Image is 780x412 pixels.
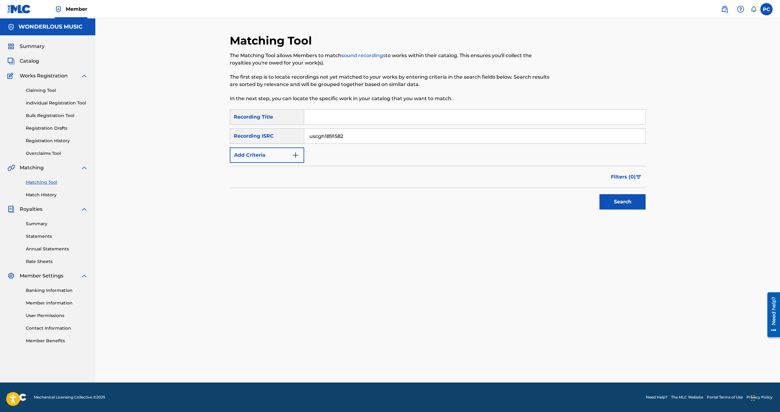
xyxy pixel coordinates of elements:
a: Summary [26,221,88,227]
span: Member [66,6,87,13]
a: Privacy Policy [746,394,773,400]
a: SummarySummary [7,43,45,50]
a: Annual Statements [26,246,88,252]
span: Member Settings [20,272,63,280]
img: Top Rightsholder [55,6,62,13]
div: User Menu [760,3,773,15]
span: Royalties [20,206,42,213]
a: Registration Drafts [26,125,88,131]
a: sound recordings [341,53,385,58]
a: Portal Terms of Use [707,394,743,400]
span: Matching [20,164,44,171]
a: Member Information [26,300,88,306]
img: logo [7,394,26,401]
img: 9d2ae6d4665cec9f34b9.svg [292,151,299,159]
img: expand [81,206,88,213]
span: Catalog [20,57,39,65]
div: Drag [751,389,755,407]
a: Contact Information [26,325,88,332]
a: Banking Information [26,287,88,294]
a: User Permissions [26,312,88,319]
a: CatalogCatalog [7,57,39,65]
a: Rate Sheets [26,258,88,265]
p: In the next step, you can locate the specific work in your catalog that you want to match. [230,95,550,102]
iframe: Resource Center [763,290,780,339]
p: The first step is to locate recordings not yet matched to your works by entering criteria in the ... [230,73,550,88]
h2: Matching Tool [230,34,315,48]
img: search [721,6,728,13]
img: Accounts [7,23,15,31]
img: Member Settings [7,272,15,280]
img: expand [81,72,88,80]
form: Search Form [230,109,646,213]
h5: WONDERLOUS MUSIC [18,23,82,30]
div: Notifications [750,6,757,12]
iframe: Chat Widget [749,383,780,412]
span: Mechanical Licensing Collective © 2025 [34,394,105,400]
a: Registration History [26,138,88,144]
a: Need Help? [646,394,667,400]
a: Bulk Registration Tool [26,112,88,119]
a: Statements [26,233,88,240]
img: expand [81,272,88,280]
a: Matching Tool [26,179,88,186]
img: help [737,6,744,13]
span: Works Registration [20,72,68,80]
img: Summary [7,43,15,50]
a: Overclaims Tool [26,150,88,157]
img: Catalog [7,57,15,65]
img: Works Registration [7,72,15,80]
span: Summary [20,43,45,50]
button: Search [599,194,646,210]
a: Match History [26,192,88,198]
img: expand [81,164,88,171]
button: Filters (0) [607,169,646,185]
img: Matching [7,164,15,171]
img: MLC Logo [7,5,31,14]
span: Filters ( 0 ) [611,173,636,181]
button: Add Criteria [230,147,304,163]
div: Help [734,3,747,15]
img: filter [636,175,641,179]
a: Individual Registration Tool [26,100,88,106]
a: Public Search [718,3,731,15]
a: Claiming Tool [26,87,88,94]
a: The MLC Website [671,394,703,400]
img: Royalties [7,206,15,213]
a: Member Benefits [26,338,88,344]
p: The Matching Tool allows Members to match to works within their catalog. This ensures you'll coll... [230,52,550,67]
